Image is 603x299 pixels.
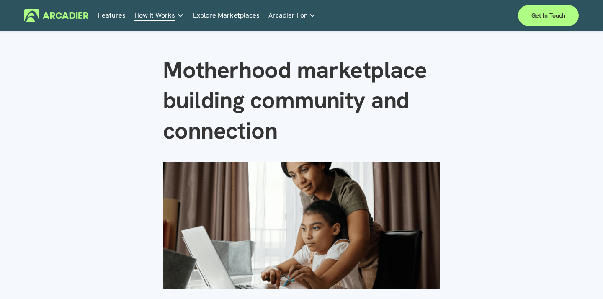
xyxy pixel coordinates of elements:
[193,9,260,22] a: Explore Marketplaces
[163,55,440,146] h1: Motherhood marketplace building community and connection
[98,9,126,22] a: Features
[134,9,184,22] a: folder dropdown
[268,10,307,21] span: Arcadier For
[134,10,175,21] span: How It Works
[268,9,316,22] a: folder dropdown
[24,9,88,22] img: Arcadier
[561,259,603,299] iframe: Chat Widget
[518,5,579,26] a: Get in touch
